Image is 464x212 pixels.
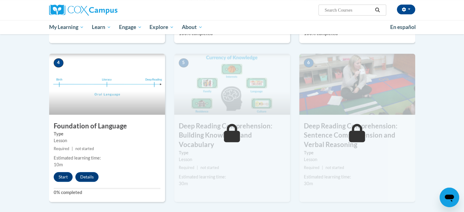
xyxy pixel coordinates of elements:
a: Explore [146,20,178,34]
input: Search Courses [324,6,373,14]
span: About [182,23,203,31]
button: Account Settings [397,5,415,14]
label: Type [304,149,411,156]
span: 30m [304,181,313,186]
span: Required [304,165,319,170]
button: Start [54,172,73,182]
a: My Learning [45,20,88,34]
span: Explore [149,23,174,31]
span: 30m [179,181,188,186]
span: not started [200,165,219,170]
img: Course Image [299,54,415,115]
div: Main menu [40,20,424,34]
a: About [178,20,207,34]
a: Learn [88,20,115,34]
span: En español [390,24,416,30]
label: Type [179,149,286,156]
span: Learn [92,23,111,31]
div: Estimated learning time: [179,174,286,180]
div: Lesson [54,137,160,144]
span: 10m [54,162,63,167]
div: Lesson [179,156,286,163]
label: 0% completed [54,189,160,196]
span: Required [54,146,69,151]
label: Type [54,131,160,137]
h3: Deep Reading Comprehension: Sentence Comprehension and Verbal Reasoning [299,121,415,149]
button: Details [75,172,99,182]
span: | [322,165,323,170]
span: | [72,146,73,151]
span: | [197,165,198,170]
img: Course Image [49,54,165,115]
h3: Foundation of Language [49,121,165,131]
span: 5 [179,58,189,67]
iframe: Button to launch messaging window [440,188,459,207]
span: 6 [304,58,314,67]
span: My Learning [49,23,84,31]
div: Estimated learning time: [304,174,411,180]
span: 4 [54,58,63,67]
img: Cox Campus [49,5,117,16]
span: not started [326,165,344,170]
a: Cox Campus [49,5,165,16]
a: Engage [115,20,146,34]
div: Estimated learning time: [54,155,160,161]
a: En español [386,21,420,34]
img: Course Image [174,54,290,115]
span: not started [75,146,94,151]
span: Engage [119,23,142,31]
div: Lesson [304,156,411,163]
span: Required [179,165,194,170]
button: Search [373,6,382,14]
h3: Deep Reading Comprehension: Building Knowledge and Vocabulary [174,121,290,149]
